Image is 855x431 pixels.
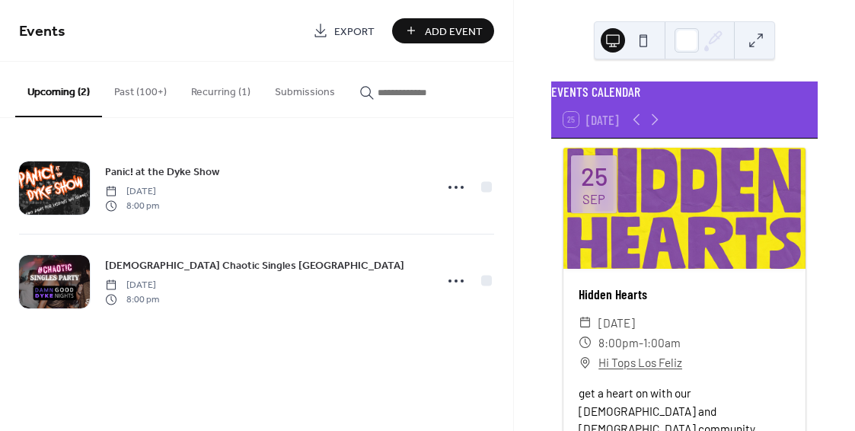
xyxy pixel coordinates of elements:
button: Submissions [263,62,347,116]
span: [DATE] [105,279,159,292]
button: Past (100+) [102,62,179,116]
span: 8:00 pm [105,199,159,212]
span: Events [19,17,65,46]
div: ​ [579,313,592,333]
div: Sep [582,193,605,206]
span: Add Event [425,24,483,40]
span: Export [334,24,375,40]
div: Hidden Hearts [563,284,806,304]
div: 25 [581,164,608,189]
div: EVENTS CALENDAR [551,81,818,101]
span: 1:00am [643,333,681,353]
span: [DATE] [105,185,159,199]
span: [DEMOGRAPHIC_DATA] Chaotic Singles [GEOGRAPHIC_DATA] [105,258,404,274]
div: ​ [579,333,592,353]
a: Export [301,18,386,43]
div: ​ [579,353,592,372]
span: [DATE] [598,313,635,333]
a: Hi Tops Los Feliz [598,353,682,372]
button: Upcoming (2) [15,62,102,117]
button: Recurring (1) [179,62,263,116]
a: [DEMOGRAPHIC_DATA] Chaotic Singles [GEOGRAPHIC_DATA] [105,257,404,274]
span: Panic! at the Dyke Show [105,164,219,180]
a: Panic! at the Dyke Show [105,163,219,180]
span: 8:00pm [598,333,639,353]
span: - [639,333,643,353]
span: 8:00 pm [105,292,159,306]
button: Add Event [392,18,494,43]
